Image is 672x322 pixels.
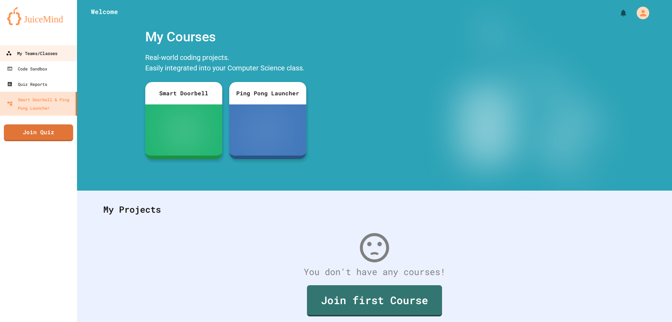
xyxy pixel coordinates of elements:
div: My Notifications [606,7,629,19]
div: My Account [629,5,651,21]
div: My Courses [142,23,310,50]
div: Ping Pong Launcher [229,82,306,104]
a: Join first Course [307,285,442,316]
img: ppl-with-ball.png [252,116,283,144]
div: My Teams/Classes [6,49,57,58]
img: sdb-white.svg [174,116,194,144]
div: Smart Doorbell [145,82,222,104]
div: Code Sandbox [7,64,47,73]
div: You don't have any courses! [96,265,653,279]
img: logo-orange.svg [7,7,70,25]
img: banner-image-my-projects.png [429,23,617,184]
div: Real-world coding projects. Easily integrated into your Computer Science class. [142,50,310,77]
div: Smart Doorbell & Ping Pong Launcher [7,95,73,112]
div: My Projects [96,196,653,223]
div: Quiz Reports [7,80,47,88]
a: Join Quiz [4,124,73,141]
